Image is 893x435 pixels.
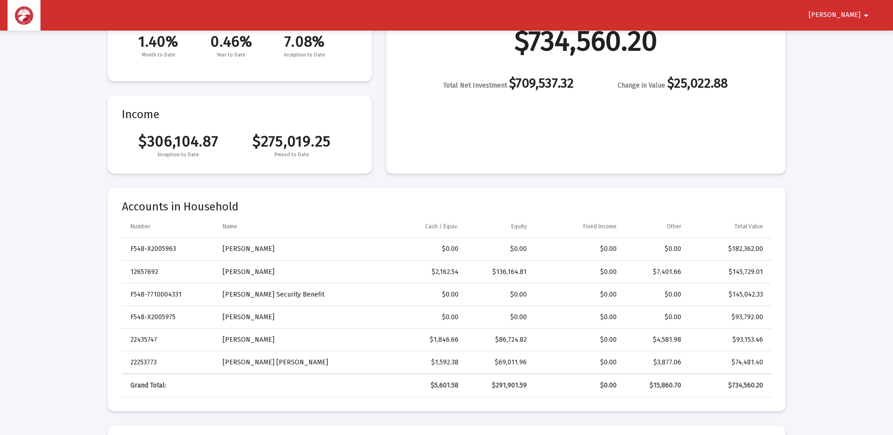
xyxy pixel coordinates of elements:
[383,335,459,345] div: $1,846.66
[122,110,358,119] mat-card-title: Income
[515,36,657,46] div: $734,560.20
[122,50,195,60] span: Month to Date
[540,313,617,322] div: $0.00
[216,238,376,261] td: [PERSON_NAME]
[383,244,459,254] div: $0.00
[618,81,665,89] span: Change in Value
[122,306,216,329] td: F548-X2005975
[630,267,681,277] div: $7,401.66
[195,32,268,50] span: 0.46%
[472,290,527,299] div: $0.00
[122,329,216,351] td: 22435747
[268,32,341,50] span: 7.08%
[216,306,376,329] td: [PERSON_NAME]
[472,381,527,390] div: $291,901.59
[540,335,617,345] div: $0.00
[809,11,861,19] span: [PERSON_NAME]
[630,290,681,299] div: $0.00
[694,313,763,322] div: $93,792.00
[630,313,681,322] div: $0.00
[122,132,235,150] span: $306,104.87
[472,358,527,367] div: $69,011.96
[861,6,872,25] mat-icon: arrow_drop_down
[694,381,763,390] div: $734,560.20
[540,244,617,254] div: $0.00
[472,244,527,254] div: $0.00
[623,215,688,238] td: Column Other
[533,215,624,238] td: Column Fixed Income
[472,313,527,322] div: $0.00
[383,313,459,322] div: $0.00
[694,267,763,277] div: $145,729.01
[465,215,533,238] td: Column Equity
[235,150,348,160] span: Period to Date
[667,223,681,230] div: Other
[122,150,235,160] span: Inception to Date
[472,267,527,277] div: $136,164.81
[797,6,883,24] button: [PERSON_NAME]
[383,267,459,277] div: $2,162.54
[630,335,681,345] div: $4,581.98
[376,215,466,238] td: Column Cash / Equiv.
[688,215,771,238] td: Column Total Value
[235,132,348,150] span: $275,019.25
[511,223,527,230] div: Equity
[216,351,376,374] td: [PERSON_NAME] [PERSON_NAME]
[122,32,195,50] span: 1.40%
[15,6,33,25] img: Dashboard
[472,335,527,345] div: $86,724.82
[630,358,681,367] div: $3,877.06
[122,215,772,397] div: Data grid
[122,14,358,60] mat-card-title: Performance Data
[216,215,376,238] td: Column Name
[195,50,268,60] span: Year to Date
[694,290,763,299] div: $145,042.33
[630,244,681,254] div: $0.00
[694,244,763,254] div: $182,362.00
[122,202,772,211] mat-card-title: Accounts in Household
[122,261,216,283] td: 12657692
[122,283,216,306] td: F548-7710004331
[122,215,216,238] td: Column Number
[618,79,728,90] div: $25,022.88
[216,283,376,306] td: [PERSON_NAME] Security Benefit
[583,223,617,230] div: Fixed Income
[630,381,681,390] div: $15,860.70
[540,290,617,299] div: $0.00
[216,261,376,283] td: [PERSON_NAME]
[223,223,237,230] div: Name
[694,358,763,367] div: $74,481.40
[540,267,617,277] div: $0.00
[383,381,459,390] div: $5,601.58
[540,358,617,367] div: $0.00
[383,358,459,367] div: $1,592.38
[122,238,216,261] td: F548-X2005963
[734,223,763,230] div: Total Value
[443,79,574,90] div: $709,537.32
[694,335,763,345] div: $93,153.46
[122,351,216,374] td: 22253773
[383,290,459,299] div: $0.00
[130,223,150,230] div: Number
[443,81,507,89] span: Total Net Investment
[216,329,376,351] td: [PERSON_NAME]
[268,50,341,60] span: Inception to Date
[425,223,459,230] div: Cash / Equiv.
[130,381,209,390] div: Grand Total:
[540,381,617,390] div: $0.00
